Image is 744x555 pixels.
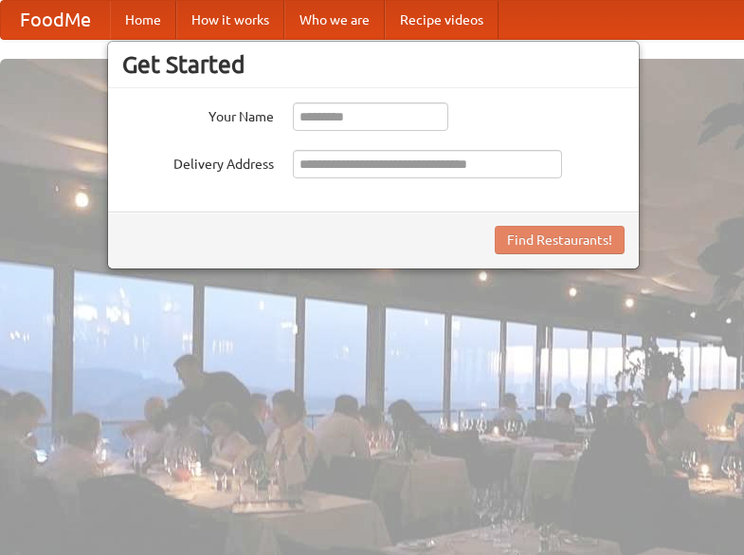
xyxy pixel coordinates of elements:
[176,1,284,39] a: How it works
[122,50,625,79] h3: Get Started
[122,102,274,126] label: Your Name
[385,1,499,39] a: Recipe videos
[122,150,274,174] label: Delivery Address
[495,226,625,254] button: Find Restaurants!
[1,1,110,39] a: FoodMe
[284,1,385,39] a: Who we are
[110,1,176,39] a: Home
